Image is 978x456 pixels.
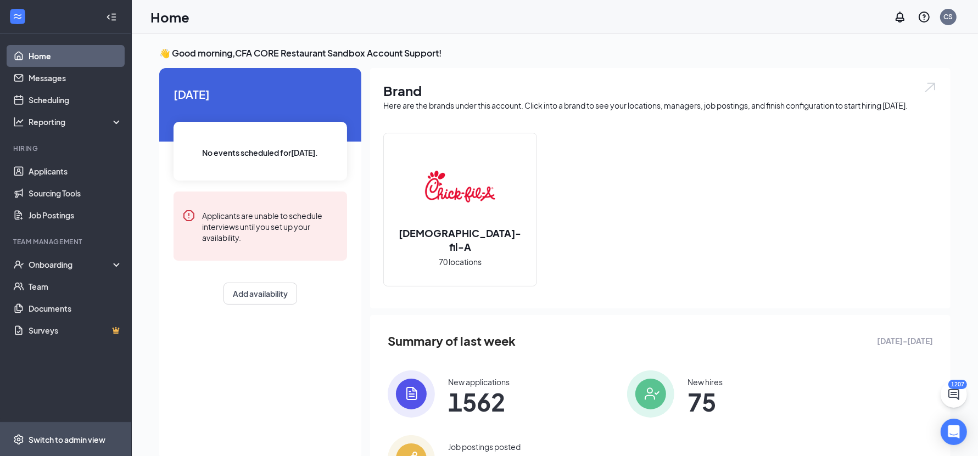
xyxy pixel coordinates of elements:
[29,116,123,127] div: Reporting
[29,67,122,89] a: Messages
[941,381,967,408] button: ChatActive
[159,47,951,59] h3: 👋 Good morning, CFA CORE Restaurant Sandbox Account Support !
[29,297,122,319] a: Documents
[688,392,723,412] span: 75
[13,434,24,445] svg: Settings
[29,259,113,270] div: Onboarding
[388,370,435,418] img: icon
[439,256,482,268] span: 70 locations
[150,8,189,26] h1: Home
[29,45,122,67] a: Home
[627,370,674,418] img: icon
[918,10,931,24] svg: QuestionInfo
[388,331,516,351] span: Summary of last week
[202,209,338,243] div: Applicants are unable to schedule interviews until you set up your availability.
[947,388,960,401] svg: ChatActive
[29,319,122,341] a: SurveysCrown
[944,12,953,21] div: CS
[877,335,933,347] span: [DATE] - [DATE]
[383,100,937,111] div: Here are the brands under this account. Click into a brand to see your locations, managers, job p...
[13,259,24,270] svg: UserCheck
[13,116,24,127] svg: Analysis
[941,419,967,445] div: Open Intercom Messenger
[448,392,510,412] span: 1562
[203,147,318,159] span: No events scheduled for [DATE] .
[425,151,495,222] img: Chick-fil-A
[106,12,117,22] svg: Collapse
[893,10,907,24] svg: Notifications
[182,209,195,222] svg: Error
[948,380,967,389] div: 1207
[29,204,122,226] a: Job Postings
[923,81,937,94] img: open.6027fd2a22e1237b5b06.svg
[29,89,122,111] a: Scheduling
[29,182,122,204] a: Sourcing Tools
[448,376,510,387] div: New applications
[384,226,536,254] h2: [DEMOGRAPHIC_DATA]-fil-A
[13,144,120,153] div: Hiring
[29,275,122,297] a: Team
[688,376,723,387] div: New hires
[12,11,23,22] svg: WorkstreamLogo
[29,160,122,182] a: Applicants
[223,283,297,305] button: Add availability
[383,81,937,100] h1: Brand
[13,237,120,246] div: Team Management
[29,434,105,445] div: Switch to admin view
[174,86,347,103] span: [DATE]
[448,441,521,452] div: Job postings posted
